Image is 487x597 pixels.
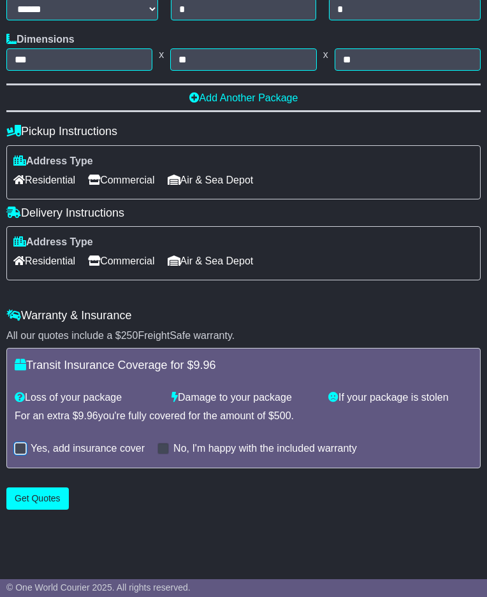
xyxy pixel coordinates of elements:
h4: Warranty & Insurance [6,309,481,322]
span: x [317,48,335,61]
h4: Pickup Instructions [6,125,481,138]
label: Yes, add insurance cover [31,442,145,454]
span: Residential [13,251,75,271]
label: Address Type [13,236,93,248]
div: If your package is stolen [322,391,479,403]
div: Loss of your package [8,391,165,403]
span: 500 [274,410,291,421]
span: Commercial [88,170,154,190]
div: Damage to your package [165,391,322,403]
span: Air & Sea Depot [168,251,254,271]
label: Address Type [13,155,93,167]
span: Residential [13,170,75,190]
a: Add Another Package [189,92,298,103]
span: Commercial [88,251,154,271]
button: Get Quotes [6,487,69,510]
h4: Transit Insurance Coverage for $ [15,359,472,372]
label: No, I'm happy with the included warranty [173,442,357,454]
div: For an extra $ you're fully covered for the amount of $ . [15,410,472,422]
label: Dimensions [6,33,75,45]
span: Air & Sea Depot [168,170,254,190]
span: © One World Courier 2025. All rights reserved. [6,582,191,593]
span: x [152,48,170,61]
span: 9.96 [78,410,98,421]
h4: Delivery Instructions [6,206,481,220]
span: 250 [121,330,138,341]
div: All our quotes include a $ FreightSafe warranty. [6,329,481,342]
span: 9.96 [193,359,215,371]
